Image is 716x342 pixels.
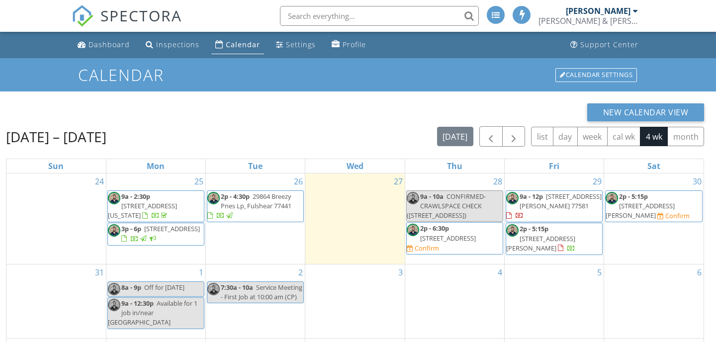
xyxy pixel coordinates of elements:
[407,192,419,204] img: jr_headshot.jpg
[396,264,405,280] a: Go to September 3, 2025
[506,223,603,255] a: 2p - 5:15p [STREET_ADDRESS][PERSON_NAME]
[89,40,130,49] div: Dashboard
[106,173,205,264] td: Go to August 25, 2025
[221,283,253,292] span: 7:30a - 10a
[577,127,608,146] button: week
[121,283,141,292] span: 8a - 9p
[106,264,205,338] td: Go to September 1, 2025
[108,192,120,204] img: jr_headshot.jpg
[108,299,197,327] span: Available for 1 job in/near [GEOGRAPHIC_DATA]
[144,224,200,233] span: [STREET_ADDRESS]
[415,244,439,252] div: Confirm
[504,173,604,264] td: Go to August 29, 2025
[445,159,464,173] a: Thursday
[121,192,150,201] span: 9a - 2:30p
[46,159,66,173] a: Sunday
[531,127,553,146] button: list
[604,264,704,338] td: Go to September 6, 2025
[221,283,302,301] span: Service Meeting - First Job at 10:00 am (CP)
[145,159,167,173] a: Monday
[121,224,200,243] a: 3p - 6p [STREET_ADDRESS]
[296,264,305,280] a: Go to September 2, 2025
[226,40,260,49] div: Calendar
[604,173,704,264] td: Go to August 30, 2025
[144,283,184,292] span: Off for [DATE]
[496,264,504,280] a: Go to September 4, 2025
[554,67,638,83] a: Calendar Settings
[107,223,204,245] a: 3p - 6p [STREET_ADDRESS]
[197,264,205,280] a: Go to September 1, 2025
[665,212,690,220] div: Confirm
[587,103,705,121] button: New Calendar View
[93,264,106,280] a: Go to August 31, 2025
[328,36,370,54] a: Profile
[207,192,220,204] img: jr_headshot.jpg
[555,68,637,82] div: Calendar Settings
[506,224,519,237] img: jr_headshot.jpg
[108,192,177,220] a: 9a - 2:30p [STREET_ADDRESS][US_STATE]
[504,264,604,338] td: Go to September 5, 2025
[506,224,575,252] a: 2p - 5:15p [STREET_ADDRESS][PERSON_NAME]
[691,173,704,189] a: Go to August 30, 2025
[207,283,220,295] img: jr_headshot.jpg
[74,36,134,54] a: Dashboard
[121,299,154,308] span: 9a - 12:30p
[645,159,662,173] a: Saturday
[405,173,504,264] td: Go to August 28, 2025
[286,40,316,49] div: Settings
[6,173,106,264] td: Go to August 24, 2025
[547,159,561,173] a: Friday
[506,190,603,223] a: 9a - 12p [STREET_ADDRESS][PERSON_NAME] 77581
[100,5,182,26] span: SPECTORA
[272,36,320,54] a: Settings
[207,192,291,220] a: 2p - 4:30p 29864 Breezy Pnes Lp, Fulshear 77441
[280,6,479,26] input: Search everything...
[479,126,503,147] button: Previous
[206,173,305,264] td: Go to August 26, 2025
[78,66,638,84] h1: Calendar
[640,127,668,146] button: 4 wk
[142,36,203,54] a: Inspections
[619,192,648,201] span: 2p - 5:15p
[407,244,439,253] a: Confirm
[406,222,503,255] a: 2p - 6:30p [STREET_ADDRESS] Confirm
[108,224,120,237] img: jr_headshot.jpg
[420,224,476,242] a: 2p - 6:30p [STREET_ADDRESS]
[606,201,675,220] span: [STREET_ADDRESS][PERSON_NAME]
[420,234,476,243] span: [STREET_ADDRESS]
[108,299,120,311] img: jr_headshot.jpg
[506,234,575,253] span: [STREET_ADDRESS][PERSON_NAME]
[108,283,120,295] img: jr_headshot.jpg
[591,173,604,189] a: Go to August 29, 2025
[392,173,405,189] a: Go to August 27, 2025
[72,5,93,27] img: The Best Home Inspection Software - Spectora
[246,159,265,173] a: Tuesday
[606,192,618,204] img: jr_headshot.jpg
[345,159,365,173] a: Wednesday
[72,13,182,34] a: SPECTORA
[520,192,602,210] span: [STREET_ADDRESS][PERSON_NAME] 77581
[405,264,504,338] td: Go to September 4, 2025
[292,173,305,189] a: Go to August 26, 2025
[420,224,449,233] span: 2p - 6:30p
[121,224,141,233] span: 3p - 6p
[502,126,526,147] button: Next
[6,264,106,338] td: Go to August 31, 2025
[407,224,419,236] img: jr_headshot.jpg
[206,264,305,338] td: Go to September 2, 2025
[108,201,177,220] span: [STREET_ADDRESS][US_STATE]
[605,190,703,223] a: 2p - 5:15p [STREET_ADDRESS][PERSON_NAME] Confirm
[506,192,519,204] img: jr_headshot.jpg
[566,36,642,54] a: Support Center
[520,192,543,201] span: 9a - 12p
[566,6,630,16] div: [PERSON_NAME]
[221,192,250,201] span: 2p - 4:30p
[491,173,504,189] a: Go to August 28, 2025
[595,264,604,280] a: Go to September 5, 2025
[580,40,638,49] div: Support Center
[305,173,405,264] td: Go to August 27, 2025
[538,16,638,26] div: Bryan & Bryan Inspections
[407,192,486,220] span: CONFIRMED- CRAWLSPACE CHECK ([STREET_ADDRESS])
[221,192,291,210] span: 29864 Breezy Pnes Lp, Fulshear 77441
[520,224,548,233] span: 2p - 5:15p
